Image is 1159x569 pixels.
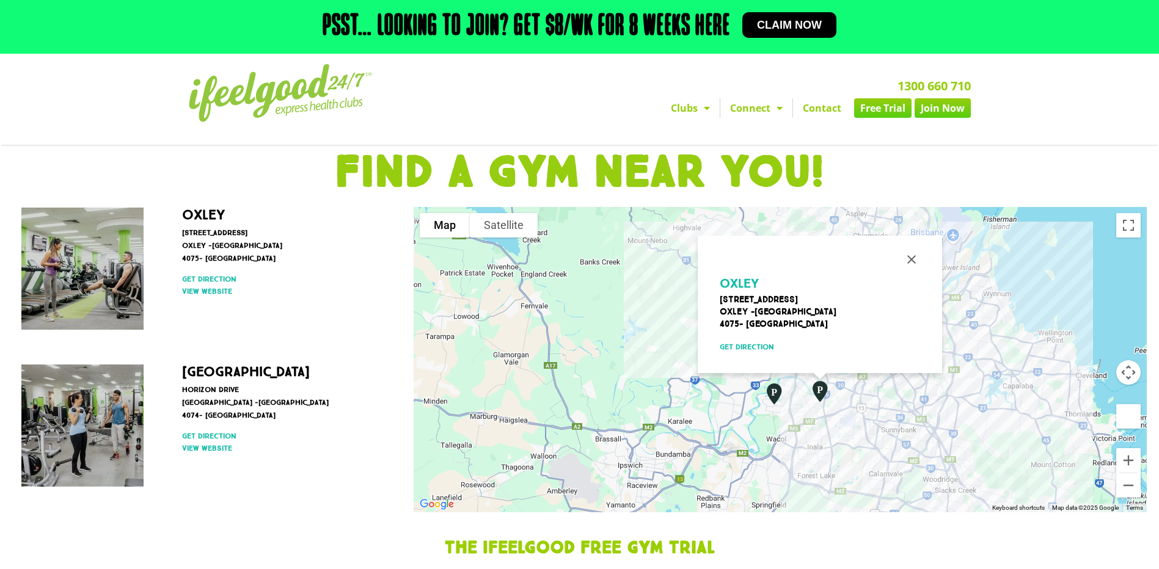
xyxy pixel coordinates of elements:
[720,98,792,118] a: Connect
[720,341,920,352] a: Get direction
[757,20,822,31] span: Claim now
[323,12,730,42] h2: Psst… Looking to join? Get $8/wk for 8 weeks here
[417,496,457,512] img: Google
[182,274,386,284] a: Get direction
[182,383,386,422] p: Horizon Drive [GEOGRAPHIC_DATA] -[GEOGRAPHIC_DATA] 4074- [GEOGRAPHIC_DATA]
[182,227,386,265] p: [STREET_ADDRESS] Oxley -[GEOGRAPHIC_DATA] 4075- [GEOGRAPHIC_DATA]
[1116,448,1141,473] button: Zoom in
[182,430,386,441] a: Get direction
[182,363,310,380] a: [GEOGRAPHIC_DATA]
[720,294,920,330] p: [STREET_ADDRESS] Oxley -[GEOGRAPHIC_DATA] 4075- [GEOGRAPHIC_DATA]
[720,276,759,291] span: Oxley
[742,12,836,38] a: Claim now
[915,98,971,118] a: Join Now
[661,98,720,118] a: Clubs
[417,496,457,512] a: Click to see this area on Google Maps
[759,377,789,410] div: Middle Park
[720,280,765,289] a: Oxley
[467,98,971,118] nav: Menu
[311,540,849,557] h1: The IfeelGood Free Gym Trial
[1116,404,1141,429] button: Drag Pegman onto the map to open Street View
[992,504,1045,512] button: Keyboard shortcuts
[1116,213,1141,237] button: Toggle fullscreen view
[897,245,926,274] button: Close
[898,78,971,94] a: 1300 660 710
[182,286,386,297] a: View website
[1116,360,1141,385] button: Map camera controls
[805,375,835,408] div: Oxley
[182,206,225,223] a: Oxley
[420,213,470,237] button: Show street map
[793,98,851,118] a: Contact
[6,151,1153,195] h1: FIND A GYM NEAR YOU!
[854,98,912,118] a: Free Trial
[470,213,538,237] button: Show satellite imagery
[182,443,386,454] a: View website
[1116,473,1141,498] button: Zoom out
[1052,504,1119,511] span: Map data ©2025 Google
[1126,504,1143,511] a: Terms (opens in new tab)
